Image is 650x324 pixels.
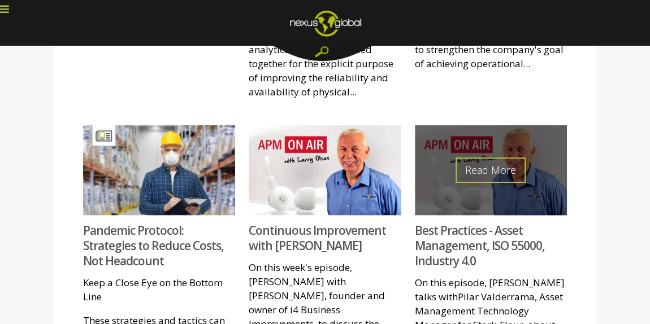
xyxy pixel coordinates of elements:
a: Best Practices - Asset Management, ISO 55000, Industry 4.0 [415,222,545,269]
img: ng_logo_web [278,6,372,41]
p: Keep a Close Eye on the Bottom Line [83,275,235,304]
a: Read More [456,157,526,183]
a: Pandemic Protocol: Strategies to Reduce Costs, Not Headcount [83,222,224,269]
a: Continuous Improvement with [PERSON_NAME] [249,222,386,253]
img: APM On Air Feat@3x [249,125,401,215]
img: Feat Image - Pandemic Protocol [83,125,235,215]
